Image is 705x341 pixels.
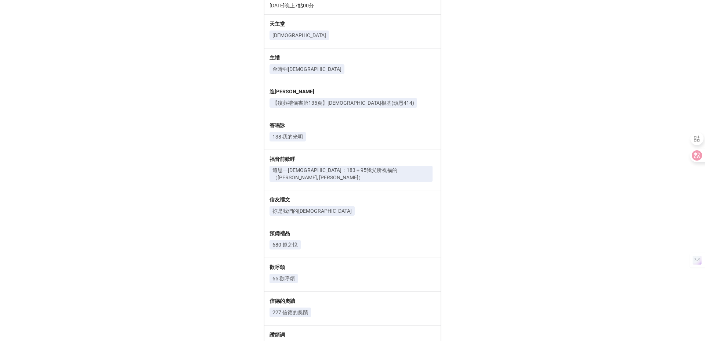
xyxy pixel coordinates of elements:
[270,230,290,236] b: 預備禮品
[270,98,417,108] a: 【殯葬禮儀書第135頁】[DEMOGRAPHIC_DATA]根基(頌恩414)
[270,55,280,61] b: 主禮
[272,32,326,39] p: [DEMOGRAPHIC_DATA]
[270,21,285,27] b: 天主堂
[272,65,341,73] p: 金時羽[DEMOGRAPHIC_DATA]
[270,122,285,128] b: 答唱詠
[272,207,352,215] p: 祢是我們的[DEMOGRAPHIC_DATA]
[272,309,308,316] p: 227 信德的奧蹟
[272,241,298,248] p: 680 越之悅
[272,99,414,107] p: 【殯葬禮儀書第135頁】[DEMOGRAPHIC_DATA]根基(頌恩414)
[270,298,295,304] b: 信德的奧蹟
[272,133,303,140] p: 138 我的光明
[270,89,314,94] b: 進[PERSON_NAME]
[270,264,285,270] b: 歡呼頌
[272,275,295,282] p: 65 歡呼頌
[270,156,295,162] b: 福音前歡呼
[272,166,430,181] p: 追思一[DEMOGRAPHIC_DATA]：183＋95我父所祝福的（[PERSON_NAME], [PERSON_NAME]）
[270,197,290,202] b: 信友禱文
[270,2,435,9] p: [DATE]晚上7點00分
[270,332,285,338] b: 讚頌詞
